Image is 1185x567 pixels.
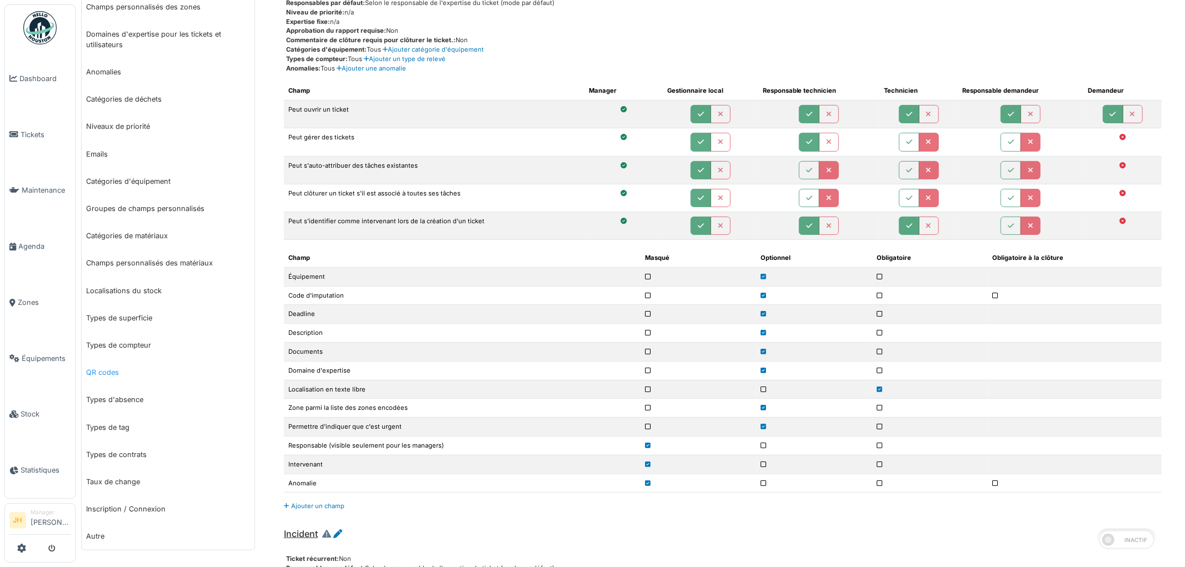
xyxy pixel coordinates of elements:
[286,26,1162,36] div: Non
[82,441,254,468] a: Types de contrats
[284,418,641,436] td: Permettre d'indiquer que c'est urgent
[82,277,254,304] a: Localisations du stock
[284,184,584,212] td: Peut clôturer un ticket s'il est associé à toutes ses tâches
[82,222,254,249] a: Catégories de matériaux
[286,8,1162,17] div: n/a
[82,58,254,86] a: Anomalies
[82,168,254,195] a: Catégories d'équipement
[21,129,71,140] span: Tickets
[5,274,75,330] a: Zones
[18,297,71,308] span: Zones
[284,502,344,510] a: Ajouter un champ
[284,286,641,305] td: Code d'imputation
[879,82,958,100] th: Technicien
[284,305,641,324] td: Deadline
[5,330,75,387] a: Équipements
[284,128,584,156] td: Peut gérer des tickets
[286,55,348,63] span: Types de compteur:
[18,241,71,252] span: Agenda
[5,218,75,274] a: Agenda
[584,82,663,100] th: Manager
[286,18,330,26] span: Expertise fixe:
[663,82,758,100] th: Gestionnaire local
[286,17,1162,27] div: n/a
[284,361,641,380] td: Domaine d'expertise
[958,82,1083,100] th: Responsable demandeur
[284,82,584,100] th: Champ
[31,508,71,532] li: [PERSON_NAME]
[22,353,71,364] span: Équipements
[5,387,75,443] a: Stock
[82,359,254,386] a: QR codes
[284,249,641,267] th: Champ
[5,163,75,219] a: Maintenance
[22,185,71,195] span: Maintenance
[284,455,641,474] td: Intervenant
[82,414,254,441] a: Types de tag
[1083,82,1162,100] th: Demandeur
[988,249,1162,267] th: Obligatoire à la clôture
[286,8,344,16] span: Niveau de priorité:
[286,555,339,563] span: Ticket récurrent:
[284,436,641,455] td: Responsable (visible seulement pour les managers)
[872,249,988,267] th: Obligatoire
[21,465,71,475] span: Statistiques
[284,324,641,343] td: Description
[5,442,75,498] a: Statistiques
[286,46,367,53] span: Catégories d'équipement:
[82,495,254,523] a: Inscription / Connexion
[284,380,641,399] td: Localisation en texte libre
[284,474,641,493] td: Anomalie
[82,195,254,222] a: Groupes de champs personnalisés
[335,64,406,72] a: Ajouter une anomalie
[82,523,254,550] a: Autre
[284,399,641,418] td: Zone parmi la liste des zones encodées
[31,508,71,516] div: Manager
[82,468,254,495] a: Taux de change
[82,386,254,413] a: Types d'absence
[286,45,1162,54] div: Tous
[286,554,1162,564] div: Non
[82,332,254,359] a: Types de compteur
[284,101,584,128] td: Peut ouvrir un ticket
[758,82,880,100] th: Responsable technicien
[284,156,584,184] td: Peut s'auto-attribuer des tâches existantes
[82,304,254,332] a: Types de superficie
[9,512,26,529] li: JH
[284,343,641,362] td: Documents
[9,508,71,535] a: JH Manager[PERSON_NAME]
[284,267,641,286] td: Équipement
[5,107,75,163] a: Tickets
[23,11,57,44] img: Badge_color-CXgf-gQk.svg
[362,55,446,63] a: Ajouter un type de relevé
[286,64,321,72] span: Anomalies:
[286,64,1162,73] div: Tous
[286,36,1162,45] div: Non
[82,21,254,58] a: Domaines d'expertise pour les tickets et utilisateurs
[82,141,254,168] a: Emails
[21,409,71,419] span: Stock
[82,249,254,277] a: Champs personnalisés des matériaux
[82,113,254,140] a: Niveaux de priorité
[284,212,584,239] td: Peut s'identifier comme intervenant lors de la création d'un ticket
[286,36,456,44] span: Commentaire de clôture requis pour clôturer le ticket.:
[286,54,1162,64] div: Tous
[286,27,386,34] span: Approbation du rapport requise:
[284,528,318,539] span: Incident
[381,46,484,53] a: Ajouter catégorie d'équipement
[757,249,872,267] th: Optionnel
[641,249,756,267] th: Masqué
[19,73,71,84] span: Dashboard
[82,86,254,113] a: Catégories de déchets
[5,51,75,107] a: Dashboard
